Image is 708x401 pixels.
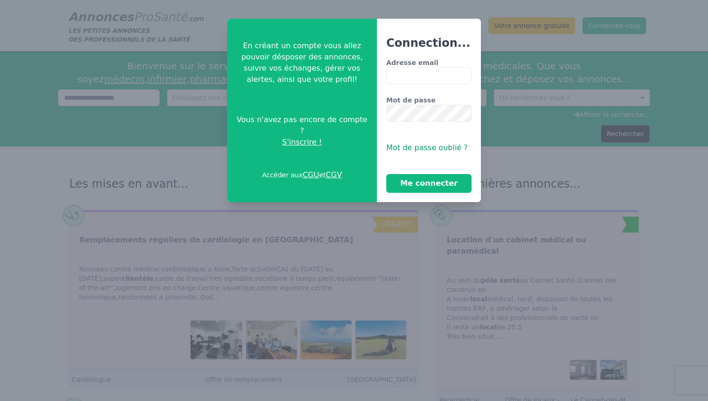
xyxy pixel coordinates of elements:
[235,40,369,85] p: En créant un compte vous allez pouvoir désposer des annonces, suivre vos échanges, gérer vos aler...
[386,174,472,193] button: Me connecter
[262,169,342,181] p: Accéder aux et
[235,114,369,137] span: Vous n'avez pas encore de compte ?
[282,137,322,148] span: S'inscrire !
[302,170,319,179] a: CGU
[386,95,472,105] label: Mot de passe
[386,58,472,67] label: Adresse email
[386,36,472,51] h3: Connection...
[326,170,342,179] a: CGV
[386,143,468,152] span: Mot de passe oublié ?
